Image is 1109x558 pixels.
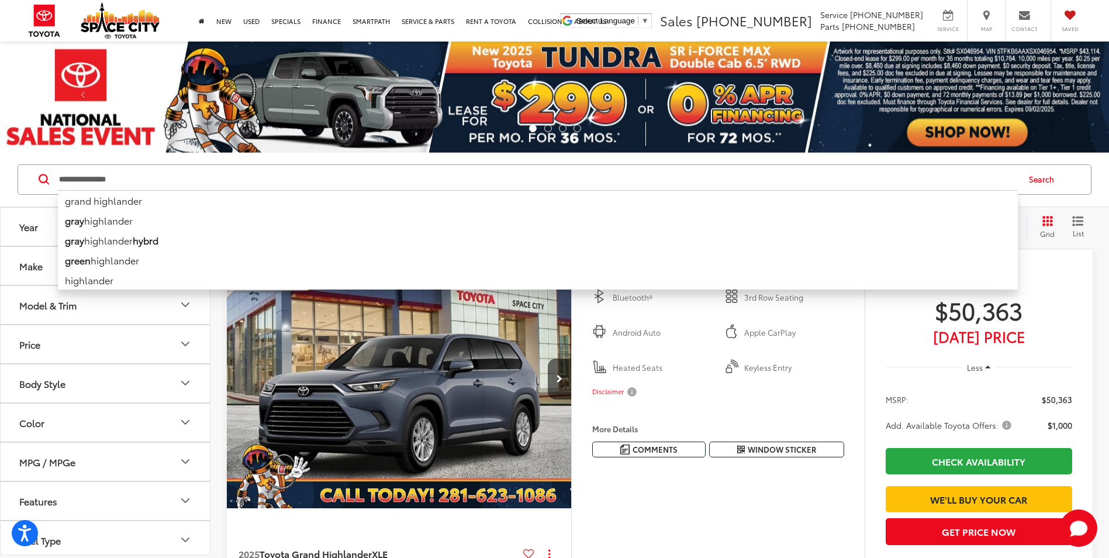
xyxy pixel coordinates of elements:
b: gray [65,213,84,227]
span: [PHONE_NUMBER] [850,9,923,20]
img: Comments [620,445,630,454]
button: FeaturesFeatures [1,482,211,520]
span: Saved [1057,25,1083,33]
span: Bluetooth® [613,292,712,304]
button: MakeMake [1,247,211,285]
span: Parts [820,20,839,32]
img: 2025 Toyota Grand Highlander XLE FWD [226,250,572,509]
button: YearYear [1,208,211,246]
div: Model & Trim [19,299,77,311]
div: Color [19,417,44,428]
span: $50,363 [1042,394,1072,405]
li: highlander [58,211,1018,230]
div: Color [178,415,192,429]
div: MPG / MPGe [19,456,75,467]
span: Apple CarPlay [744,327,844,339]
button: ColorColor [1,404,211,442]
a: We'll Buy Your Car [886,486,1072,512]
div: Fuel Type [178,533,192,547]
span: Disclaimer [592,387,624,397]
a: 2025 Toyota Grand Highlander XLE FWD2025 Toyota Grand Highlander XLE FWD2025 Toyota Grand Highlan... [226,250,572,509]
button: Toggle Chat Window [1060,509,1097,547]
button: Next image [548,359,571,399]
span: Sales [660,11,693,30]
li: highlander [58,270,1018,290]
span: Keyless Entry [744,362,844,374]
span: List [1072,228,1084,238]
span: Comments [633,444,678,455]
b: green [65,253,91,267]
div: Features [19,495,57,507]
li: highlander [58,250,1018,270]
li: highlander [58,230,1018,250]
div: Features [178,494,192,508]
span: $1,000 [1048,419,1072,431]
button: Grid View [1027,215,1063,239]
span: Window Sticker [748,444,816,455]
div: Model & Trim [178,298,192,312]
span: ▼ [641,16,649,25]
span: Select Language [576,16,635,25]
img: Space City Toyota [81,2,160,39]
div: Year [19,221,38,232]
h4: More Details [592,425,844,433]
button: PricePrice [1,325,211,363]
span: $50,363 [886,295,1072,325]
a: Check Availability [886,448,1072,474]
div: 2025 Toyota Grand Highlander XLE 0 [226,250,572,509]
div: Make [19,260,43,271]
div: Price [19,339,40,350]
b: gray [65,233,84,247]
i: Window Sticker [737,445,745,454]
button: Body StyleBody Style [1,364,211,402]
span: Map [973,25,999,33]
button: Window Sticker [709,442,844,457]
div: Body Style [178,376,192,390]
span: Heated Seats [613,362,712,374]
button: Add. Available Toyota Offers: [886,419,1015,431]
input: Search by Make, Model, or Keyword [58,166,1018,194]
span: [PHONE_NUMBER] [696,11,812,30]
span: Contact [1011,25,1038,33]
button: List View [1063,215,1093,239]
button: Model & TrimModel & Trim [1,286,211,324]
svg: Start Chat [1060,509,1097,547]
span: 3rd Row Seating [744,292,844,304]
div: MPG / MPGe [178,454,192,469]
span: Service [935,25,961,33]
button: Get Price Now [886,518,1072,545]
span: MSRP: [886,394,908,405]
span: Service [820,9,848,20]
span: Less [967,362,983,373]
span: [DATE] Price [886,330,1072,342]
a: Select Language​ [576,16,649,25]
span: Android Auto [613,327,712,339]
li: grand highlander [58,190,1018,211]
span: Grid [1040,229,1055,239]
button: Search [1018,165,1071,194]
div: Fuel Type [19,535,61,546]
button: MPG / MPGeMPG / MPGe [1,443,211,481]
div: Price [178,337,192,351]
button: Comments [592,442,706,457]
button: Less [962,357,997,378]
span: [PHONE_NUMBER] [842,20,915,32]
div: Body Style [19,378,65,389]
span: Add. Available Toyota Offers: [886,419,1014,431]
b: hybrd [133,233,158,247]
button: Disclaimer [592,380,639,404]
